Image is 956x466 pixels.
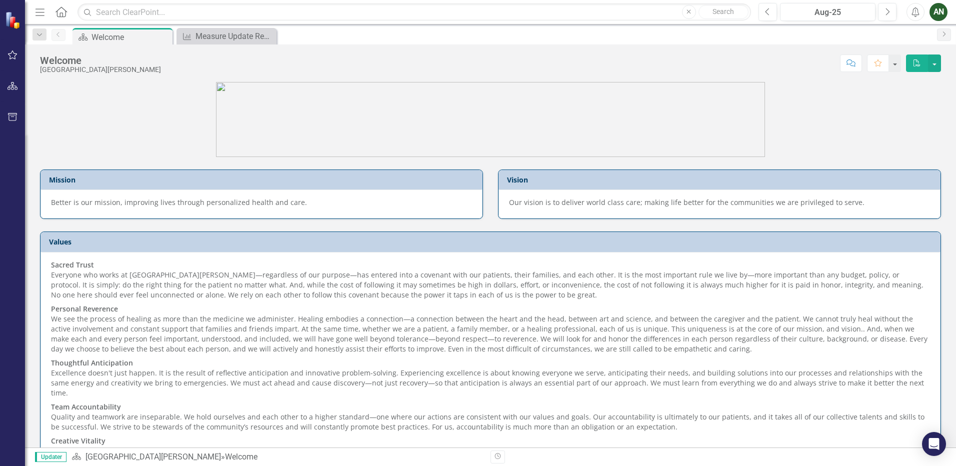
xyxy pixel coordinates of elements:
[77,3,751,21] input: Search ClearPoint...
[49,176,477,183] h3: Mission
[216,82,765,157] img: SJRMC%20new%20logo%203.jpg
[85,452,221,461] a: [GEOGRAPHIC_DATA][PERSON_NAME]
[507,176,935,183] h3: Vision
[51,402,121,411] strong: Team Accountability
[51,260,94,269] strong: Sacred Trust
[51,434,930,466] p: We must always look at things in new and energetic ways. We will ask the question "Why?" before w...
[51,400,930,434] p: Quality and teamwork are inseparable. We hold ourselves and each other to a higher standard—one w...
[712,7,734,15] span: Search
[51,356,930,400] p: Excellence doesn't just happen. It is the result of reflective anticipation and innovative proble...
[698,5,748,19] button: Search
[71,451,483,463] div: »
[225,452,257,461] div: Welcome
[51,302,930,356] p: We see the process of healing as more than the medicine we administer. Healing embodies a connect...
[35,452,66,462] span: Updater
[49,238,935,245] h3: Values
[51,197,472,207] p: Better is our mission, improving lives through personalized health and care.
[179,30,274,42] a: Measure Update Report
[780,3,875,21] button: Aug-25
[51,260,930,302] p: Everyone who works at [GEOGRAPHIC_DATA][PERSON_NAME]—regardless of our purpose—has entered into a...
[51,304,118,313] strong: Personal Reverence
[40,66,161,73] div: [GEOGRAPHIC_DATA][PERSON_NAME]
[922,432,946,456] div: Open Intercom Messenger
[929,3,947,21] button: AN
[51,358,133,367] strong: Thoughtful Anticipation
[195,30,274,42] div: Measure Update Report
[509,197,930,207] p: Our vision is to deliver world class care; making life better for the communities we are privileg...
[40,55,161,66] div: Welcome
[51,436,105,445] strong: Creative Vitality
[5,11,22,29] img: ClearPoint Strategy
[783,6,872,18] div: Aug-25
[91,31,170,43] div: Welcome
